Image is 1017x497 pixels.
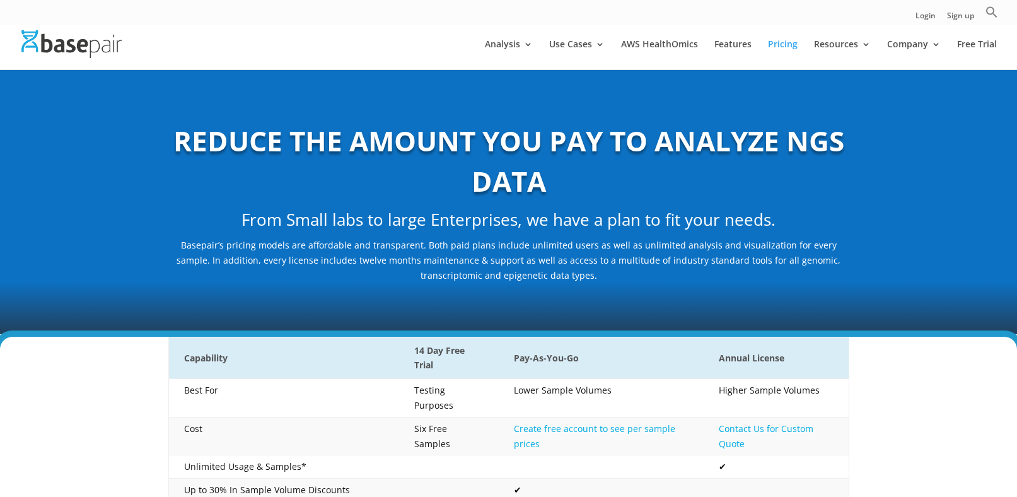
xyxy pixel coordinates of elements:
th: Capability [168,337,399,379]
a: Use Cases [549,40,605,69]
a: Analysis [485,40,533,69]
td: Unlimited Usage & Samples* [168,455,399,479]
a: Contact Us for Custom Quote [719,423,813,450]
b: REDUCE THE AMOUNT YOU PAY TO ANALYZE NGS DATA [173,122,844,200]
td: ✔ [704,455,849,479]
th: Pay-As-You-Go [499,337,704,379]
a: Company [887,40,941,69]
a: Features [714,40,752,69]
td: Higher Sample Volumes [704,379,849,418]
td: Testing Purposes [399,379,499,418]
a: Free Trial [957,40,997,69]
a: AWS HealthOmics [621,40,698,69]
td: Six Free Samples [399,417,499,455]
a: Create free account to see per sample prices [514,423,675,450]
th: Annual License [704,337,849,379]
span: Basepair’s pricing models are affordable and transparent. Both paid plans include unlimited users... [177,239,840,281]
th: 14 Day Free Trial [399,337,499,379]
a: Login [915,12,936,25]
td: Lower Sample Volumes [499,379,704,418]
a: Resources [814,40,871,69]
img: Basepair [21,30,122,57]
a: Search Icon Link [985,6,998,25]
td: Cost [168,417,399,455]
svg: Search [985,6,998,18]
a: Pricing [768,40,798,69]
h2: From Small labs to large Enterprises, we have a plan to fit your needs. [168,208,849,238]
a: Sign up [947,12,974,25]
td: Best For [168,379,399,418]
